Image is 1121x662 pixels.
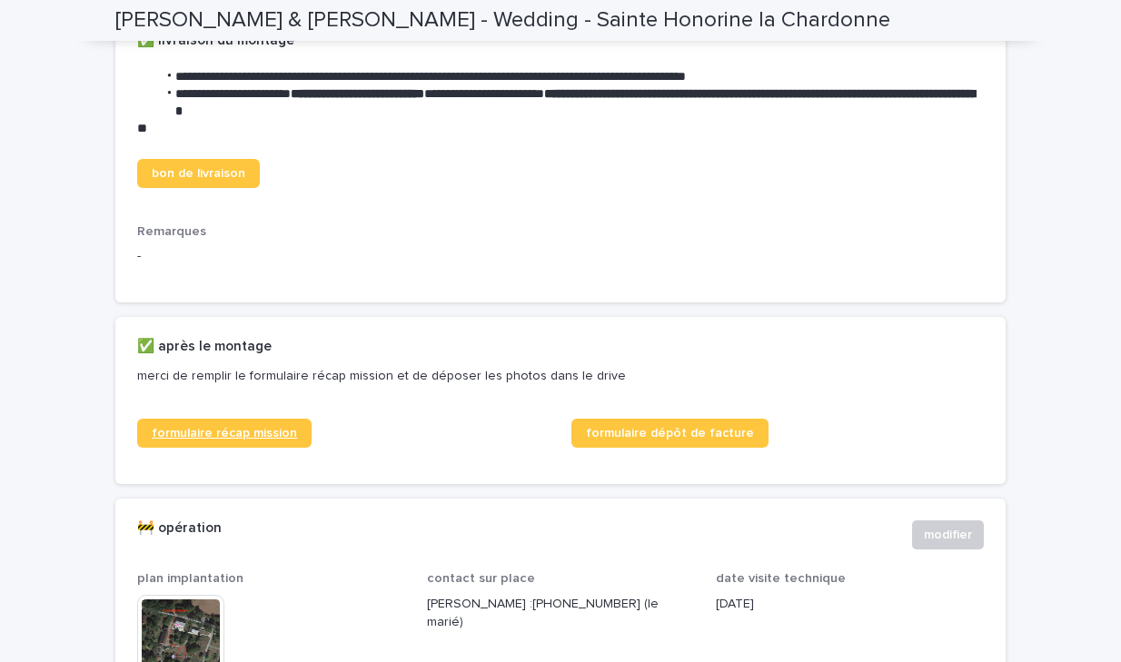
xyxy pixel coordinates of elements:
p: - [137,247,984,266]
p: merci de remplir le formulaire récap mission et de déposer les photos dans le drive [137,368,977,384]
span: formulaire récap mission [152,427,297,440]
button: modifier [912,520,984,549]
span: bon de livraison [152,167,245,180]
span: plan implantation [137,572,243,585]
span: modifier [924,526,972,544]
span: contact sur place [427,572,535,585]
span: formulaire dépôt de facture [586,427,754,440]
a: formulaire récap mission [137,419,312,448]
h2: ✅ livraison du montage [137,33,294,49]
h2: [PERSON_NAME] & [PERSON_NAME] - Wedding - Sainte Honorine la Chardonne [115,7,890,34]
a: formulaire dépôt de facture [571,419,769,448]
a: bon de livraison [137,159,260,188]
span: date visite technique [716,572,846,585]
p: [DATE] [716,595,984,614]
h2: 🚧 opération [137,520,222,537]
span: Remarques [137,225,206,238]
p: [PERSON_NAME] :[PHONE_NUMBER] (le marié) [427,595,695,633]
h2: ✅ après le montage [137,339,272,355]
